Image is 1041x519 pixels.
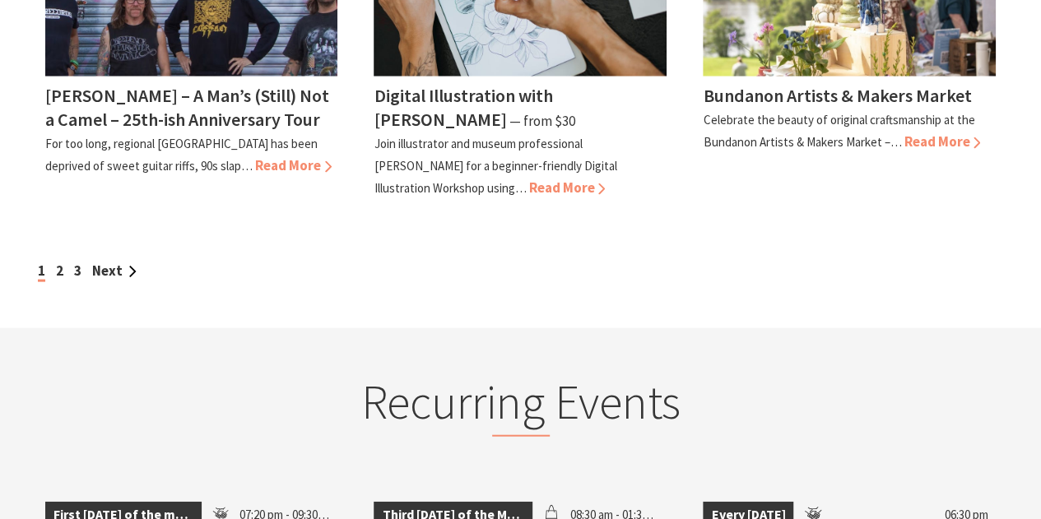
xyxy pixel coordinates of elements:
[92,262,137,280] a: Next
[703,84,971,107] h4: Bundanon Artists & Makers Market
[255,156,332,174] span: Read More
[45,84,329,131] h4: [PERSON_NAME] – A Man’s (Still) Not a Camel – 25th-ish Anniversary Tour
[374,136,616,196] p: Join illustrator and museum professional [PERSON_NAME] for a beginner-friendly Digital Illustrati...
[904,132,980,151] span: Read More
[198,373,843,438] h2: Recurring Events
[45,136,318,174] p: For too long, regional [GEOGRAPHIC_DATA] has been deprived of sweet guitar riffs, 90s slap…
[74,262,81,280] a: 3
[528,178,605,197] span: Read More
[56,262,63,280] a: 2
[38,262,45,282] span: 1
[374,84,552,131] h4: Digital Illustration with [PERSON_NAME]
[703,112,974,150] p: Celebrate the beauty of original craftsmanship at the Bundanon Artists & Makers Market –…
[509,112,574,130] span: ⁠— from $30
